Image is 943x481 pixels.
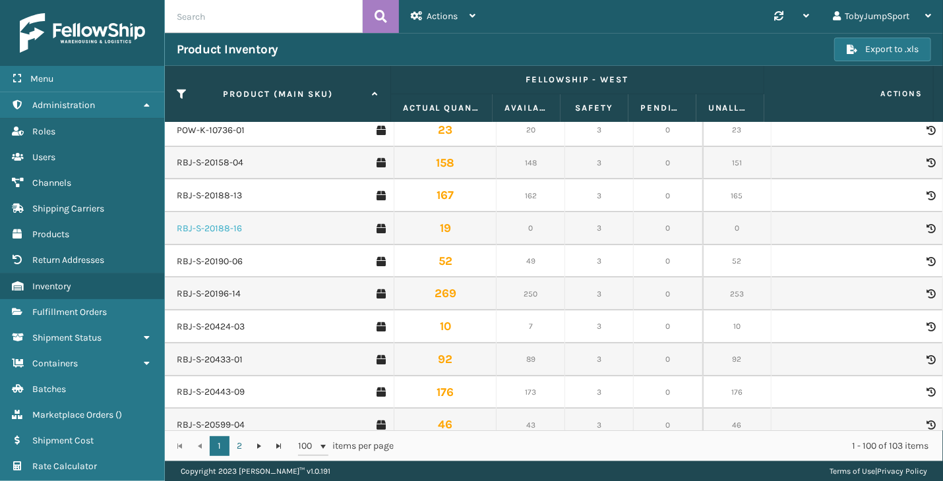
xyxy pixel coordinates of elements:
p: Copyright 2023 [PERSON_NAME]™ v 1.0.191 [181,461,330,481]
i: Product Activity [927,126,934,135]
td: 0 [634,277,702,310]
td: 0 [634,147,702,180]
td: 176 [394,376,497,409]
i: Product Activity [927,158,934,167]
i: Product Activity [927,289,934,298]
td: 46 [394,409,497,441]
td: 3 [565,245,634,278]
label: Product (MAIN SKU) [191,88,365,100]
td: 167 [394,179,497,212]
span: Fulfillment Orders [32,306,107,318]
label: Fellowship - West [403,74,752,86]
td: 0 [497,212,565,245]
a: RBJ-S-20433-01 [177,353,243,366]
a: POW-K-10736-01 [177,124,245,137]
span: Rate Calculator [32,461,97,472]
td: 162 [497,179,565,212]
span: Go to the next page [254,441,264,451]
span: Actions [427,11,458,22]
a: 1 [210,436,229,456]
td: 89 [497,343,565,376]
label: Actual Quantity [403,102,480,114]
td: 0 [634,310,702,343]
td: 158 [394,147,497,180]
td: 269 [394,277,497,310]
td: 0 [634,409,702,441]
td: 3 [565,147,634,180]
i: Product Activity [927,420,934,430]
td: 92 [394,343,497,376]
td: 3 [565,114,634,147]
a: RBJ-S-20196-14 [177,287,241,300]
td: 52 [703,245,772,278]
td: 52 [394,245,497,278]
label: Unallocated [708,102,752,114]
span: 100 [298,439,318,453]
span: Inventory [32,281,71,292]
label: Safety [572,102,616,114]
td: 3 [565,212,634,245]
span: Administration [32,99,95,111]
td: 49 [497,245,565,278]
td: 3 [565,310,634,343]
td: 7 [497,310,565,343]
td: 43 [497,409,565,441]
span: ( ) [115,409,122,420]
td: 0 [634,212,702,245]
a: Terms of Use [830,467,875,476]
h3: Product Inventory [177,42,278,57]
i: Product Activity [927,355,934,364]
a: RBJ-S-20158-04 [177,156,243,169]
span: Batches [32,383,66,395]
td: 3 [565,376,634,409]
img: logo [20,13,145,53]
span: Menu [30,73,53,84]
i: Product Activity [927,257,934,266]
td: 165 [703,179,772,212]
td: 19 [394,212,497,245]
td: 176 [703,376,772,409]
span: Users [32,152,55,163]
span: Shipment Status [32,332,102,343]
span: Return Addresses [32,254,104,266]
a: 2 [229,436,249,456]
td: 173 [497,376,565,409]
a: RBJ-S-20424-03 [177,320,245,333]
td: 3 [565,409,634,441]
a: Go to the last page [269,436,289,456]
td: 0 [634,179,702,212]
span: Channels [32,177,71,188]
a: RBJ-S-20188-16 [177,222,242,235]
a: RBJ-S-20443-09 [177,385,245,399]
span: Shipping Carriers [32,203,104,214]
td: 151 [703,147,772,180]
label: Available [504,102,548,114]
div: | [830,461,927,481]
td: 0 [634,343,702,376]
a: Privacy Policy [877,467,927,476]
span: Containers [32,358,78,369]
td: 0 [634,114,702,147]
i: Product Activity [927,191,934,200]
a: Go to the next page [249,436,269,456]
span: Go to the last page [274,441,284,451]
td: 10 [703,310,772,343]
span: Roles [32,126,55,137]
td: 23 [703,114,772,147]
td: 46 [703,409,772,441]
span: Products [32,229,69,240]
td: 23 [394,114,497,147]
div: 1 - 100 of 103 items [413,439,928,453]
td: 10 [394,310,497,343]
td: 3 [565,179,634,212]
i: Product Activity [927,224,934,233]
td: 92 [703,343,772,376]
td: 0 [634,245,702,278]
a: RBJ-S-20190-06 [177,255,243,268]
td: 250 [497,277,565,310]
span: Marketplace Orders [32,409,113,420]
span: Shipment Cost [32,435,94,446]
td: 148 [497,147,565,180]
td: 20 [497,114,565,147]
span: items per page [298,436,394,456]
